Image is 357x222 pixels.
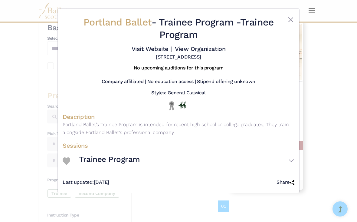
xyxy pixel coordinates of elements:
h2: - Trainee Program [82,16,275,41]
span: Trainee Program - [159,16,240,28]
h5: Company affiliated | [102,79,146,85]
span: Portland Ballet [84,16,152,28]
a: Visit Website | [132,45,172,52]
button: Trainee Program [79,152,294,170]
h5: Stipend offering unknown [197,79,255,85]
h5: No education access | [147,79,196,85]
h5: Styles: General Classical [151,90,205,96]
h5: [STREET_ADDRESS] [156,54,201,60]
h5: Share [277,179,294,186]
img: Heart [63,157,70,165]
h3: Trainee Program [79,154,140,165]
span: Last updated: [63,179,94,185]
p: Portland Ballet’s Trainee Program is intended for recent high school or college graduates. They t... [63,121,294,136]
button: Close [287,16,294,23]
img: In Person [178,101,186,109]
a: View Organization [175,45,225,52]
img: Local [168,101,175,110]
h4: Sessions [63,142,294,150]
h5: [DATE] [63,179,109,186]
h4: Description [63,113,294,121]
h5: No upcoming auditions for this program [134,65,224,71]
